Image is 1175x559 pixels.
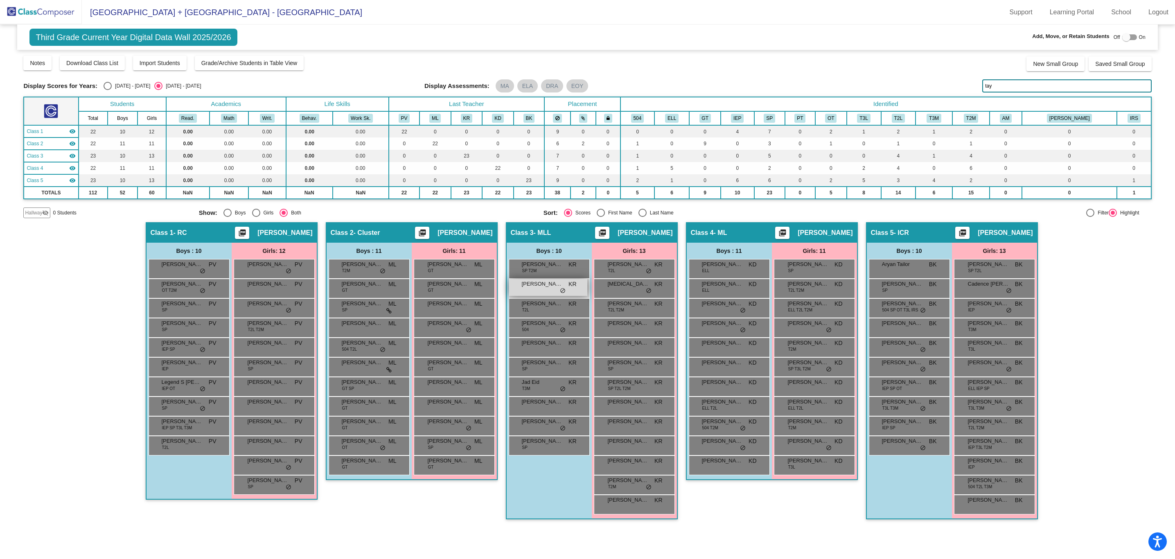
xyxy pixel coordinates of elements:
td: 9 [689,137,721,150]
td: 6 [952,162,989,174]
td: 0.00 [166,150,210,162]
td: 1 [916,125,952,137]
td: 0 [1117,162,1151,174]
td: 0 [514,150,544,162]
th: Kelly Rutledge [451,111,483,125]
div: Girls [260,209,274,216]
td: 0 [419,174,451,187]
td: 0.00 [248,150,286,162]
td: 10 [108,174,138,187]
th: Last Teacher [389,97,544,111]
th: Students [79,97,166,111]
button: SP [764,114,775,123]
td: 0 [689,162,721,174]
td: 0 [451,162,483,174]
td: 1 [881,137,916,150]
th: Accelerated Math [990,111,1022,125]
td: 0 [389,162,419,174]
td: 0 [654,137,689,150]
th: Life Skills [286,97,389,111]
th: Occupational Therapy [815,111,847,125]
td: 7 [754,125,785,137]
button: Writ. [260,114,275,123]
td: NaN [333,187,389,199]
td: 38 [544,187,571,199]
button: IRS [1128,114,1141,123]
span: Show: [199,209,217,216]
td: 7 [544,162,571,174]
button: Import Students [133,56,187,70]
td: NaN [210,187,249,199]
mat-icon: visibility [69,140,76,147]
button: ELL [665,114,679,123]
td: 0 [389,137,419,150]
td: 12 [138,125,166,137]
td: 2 [952,125,989,137]
button: Print Students Details [955,227,970,239]
td: 5 [654,162,689,174]
td: 1 [620,150,654,162]
td: Melissa Lane - Cluster [24,137,78,150]
button: Download Class List [60,56,125,70]
td: 1 [1117,174,1151,187]
span: Notes [30,60,45,66]
button: [PERSON_NAME] [1047,114,1092,123]
td: 1 [654,174,689,187]
td: 6 [721,174,754,187]
td: 4 [916,174,952,187]
td: 11 [138,162,166,174]
button: T3L [857,114,870,123]
td: 0.00 [210,137,249,150]
td: 2 [571,187,596,199]
td: NaN [248,187,286,199]
button: T3M [927,114,941,123]
td: 2 [847,162,881,174]
mat-icon: visibility [69,165,76,171]
td: 10 [721,187,754,199]
mat-icon: picture_as_pdf [598,229,607,240]
td: 22 [482,162,514,174]
mat-radio-group: Select an option [199,209,537,217]
mat-chip: ELA [517,79,538,92]
td: 11 [138,137,166,150]
button: BK [523,114,535,123]
td: 4 [721,125,754,137]
td: 6 [754,174,785,187]
a: Logout [1142,6,1175,19]
td: 0.00 [210,150,249,162]
td: 8 [847,187,881,199]
td: 0 [990,187,1022,199]
th: Wilson [1022,111,1117,125]
button: AM [1000,114,1012,123]
td: 0.00 [286,137,333,150]
td: 0 [721,137,754,150]
button: ML [429,114,441,123]
button: Grade/Archive Students in Table View [195,56,304,70]
td: 23 [79,150,108,162]
td: NaN [166,187,210,199]
button: 504 [631,114,644,123]
span: Import Students [140,60,180,66]
button: New Small Group [1026,56,1085,71]
mat-icon: visibility [69,128,76,135]
td: 9 [544,125,571,137]
span: 0 Students [53,209,76,216]
td: 5 [754,150,785,162]
td: 9 [544,174,571,187]
th: Keep with students [571,111,596,125]
span: Hallway [25,209,42,216]
td: 0 [815,162,847,174]
button: Notes [23,56,52,70]
td: 0.00 [248,174,286,187]
td: TOTALS [24,187,78,199]
td: 22 [389,125,419,137]
td: 2 [620,174,654,187]
td: 0 [482,150,514,162]
td: 5 [815,187,847,199]
th: Tier 3 Math [916,111,952,125]
td: 14 [881,187,916,199]
button: Behav. [300,114,319,123]
td: 1 [916,150,952,162]
td: 0 [1022,162,1117,174]
td: 23 [514,174,544,187]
